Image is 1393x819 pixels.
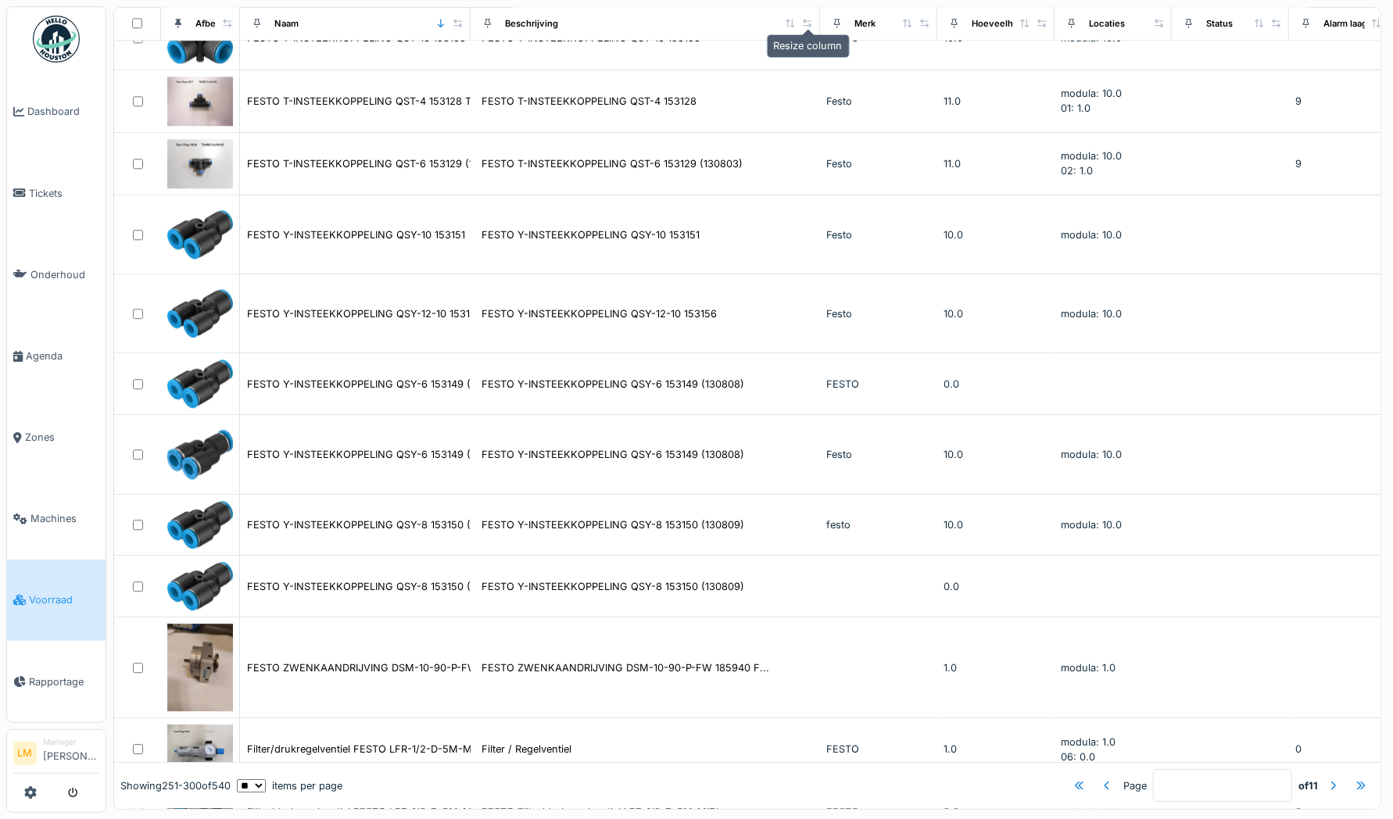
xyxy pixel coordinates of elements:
span: Voorraad [29,592,99,607]
span: Machines [30,511,99,526]
div: FESTO Y-INSTEEKKOPPELING QSY-12-10 153156 [482,306,717,321]
div: Festo [826,447,931,462]
img: FESTO Y-INSTEEKKOPPELING QSY-10 153151 [167,202,233,267]
div: Afbeelding [195,17,242,30]
img: FESTO ZWENKAANDRIJVING DSM-10-90-P-FW 185940 FESTO ZWENKAANDRIJVING DSM-10-90-P-FW 185940 [167,624,233,711]
div: Showing 251 - 300 of 540 [120,778,231,793]
span: Tickets [29,186,99,201]
img: FESTO Y-INSTEEKKOPPELING QSY-12-10 153156 [167,281,233,346]
div: Festo [826,306,931,321]
span: Onderhoud [30,267,99,282]
img: Badge_color-CXgf-gQk.svg [33,16,80,63]
a: Machines [7,478,106,560]
div: Beschrijving [505,17,558,30]
span: 01: 1.0 [1061,102,1090,114]
div: FESTO [826,742,931,756]
span: Agenda [26,349,99,363]
div: FESTO T-INSTEEKKOPPELING QST-6 153129 (130803) [482,156,743,171]
div: Hoeveelheid [972,17,1026,30]
div: Status [1206,17,1233,30]
span: Zones [25,430,99,445]
a: Tickets [7,152,106,234]
div: FESTO Y-INSTEEKKOPPELING QSY-12-10 153156 [247,306,482,321]
div: Resize column [767,34,850,57]
div: 1.0 [944,742,1048,756]
div: Festo [826,94,931,109]
div: FESTO Y-INSTEEKKOPPELING QSY-6 153149 (130808) [247,377,510,392]
div: 10.0 [944,447,1048,462]
div: 1.0 [944,660,1048,675]
li: [PERSON_NAME] [43,736,99,770]
div: 10.0 [944,517,1048,532]
div: Filter / Regelventiel [482,742,571,756]
span: modula: 10.0 [1061,308,1122,320]
a: Agenda [7,315,106,396]
div: FESTO ZWENKAANDRIJVING DSM-10-90-P-FW 185940 FESTO ZWENKAANDRIJVING DSM-10-90-P-FW 185940 [247,660,788,675]
div: FESTO Y-INSTEEKKOPPELING QSY-8 153150 (130809) [247,579,510,594]
a: Dashboard [7,71,106,152]
img: FESTO Y-INSTEEKKOPPELING QSY-6 153149 (130808) [167,421,233,487]
div: items per page [237,778,342,793]
span: modula: 10.0 [1061,150,1122,162]
div: festo [826,517,931,532]
div: Festo [826,227,931,242]
div: Manager [43,736,99,748]
img: FESTO Y-INSTEEKKOPPELING QSY-8 153150 (130809) [167,501,233,549]
a: Voorraad [7,560,106,641]
a: Zones [7,397,106,478]
span: modula: 1.0 [1061,662,1115,674]
img: Filter/drukregelventiel FESTO LFR-1/2-D-5M-MAXI-A [167,724,233,774]
span: modula: 10.0 [1061,449,1122,460]
div: 0.0 [944,377,1048,392]
div: FESTO Y-INSTEEKKOPPELING QSY-8 153150 (130809) [482,517,744,532]
div: FESTO Y-INSTEEKKOPPELING QSY-8 153150 (130809) [247,517,510,532]
div: Filter/drukregelventiel FESTO LFR-1/2-D-5M-MAXI-A [247,742,500,756]
span: modula: 1.0 [1061,736,1115,748]
span: modula: 10.0 [1061,519,1122,531]
div: 10.0 [944,306,1048,321]
div: FESTO T-INSTEEKKOPPELING QST-4 153128 [482,94,696,109]
strong: of 11 [1298,778,1318,793]
div: FESTO ZWENKAANDRIJVING DSM-10-90-P-FW 185940 F... [482,660,769,675]
div: FESTO [826,377,931,392]
img: FESTO Y-INSTEEKKOPPELING QSY-8 153150 (130809) [167,562,233,610]
div: Merk [854,17,876,30]
div: Page [1123,778,1147,793]
img: FESTO Y-INSTEEKKOPPELING QSY-6 153149 (130808) [167,359,233,408]
span: 06: 0.0 [1061,751,1095,763]
span: modula: 10.0 [1061,88,1122,99]
span: Dashboard [27,104,99,119]
div: FESTO Y-INSTEEKKOPPELING QSY-10 153151 [247,227,465,242]
div: FESTO Y-INSTEEKKOPPELING QSY-6 153149 (130808) [247,447,510,462]
a: LM Manager[PERSON_NAME] [13,736,99,774]
div: FESTO Y-INSTEEKKOPPELING QSY-10 153151 [482,227,700,242]
div: FESTO T-INSTEEKKOPPELING QST-4 153128 T-koppeling 4mm [247,94,549,109]
div: Locaties [1089,17,1125,30]
div: 11.0 [944,156,1048,171]
div: Naam [274,17,299,30]
span: modula: 10.0 [1061,229,1122,241]
div: 10.0 [944,227,1048,242]
li: LM [13,742,37,765]
div: FESTO Y-INSTEEKKOPPELING QSY-8 153150 (130809) [482,579,744,594]
div: FESTO Y-INSTEEKKOPPELING QSY-6 153149 (130808) [482,377,744,392]
div: 11.0 [944,94,1048,109]
a: Rapportage [7,641,106,722]
span: 02: 1.0 [1061,165,1093,177]
div: FESTO T-INSTEEKKOPPELING QST-6 153129 (130803) T-koppeling 6mm [247,156,595,171]
img: FESTO T-INSTEEKKOPPELING QST-4 153128 T-koppeling 4mm [167,77,233,126]
img: FESTO T-INSTEEKKOPPELING QST-6 153129 (130803) T-koppeling 6mm [167,139,233,188]
div: Festo [826,156,931,171]
a: Onderhoud [7,234,106,315]
div: 0.0 [944,579,1048,594]
div: FESTO Y-INSTEEKKOPPELING QSY-6 153149 (130808) [482,447,744,462]
span: Rapportage [29,674,99,689]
